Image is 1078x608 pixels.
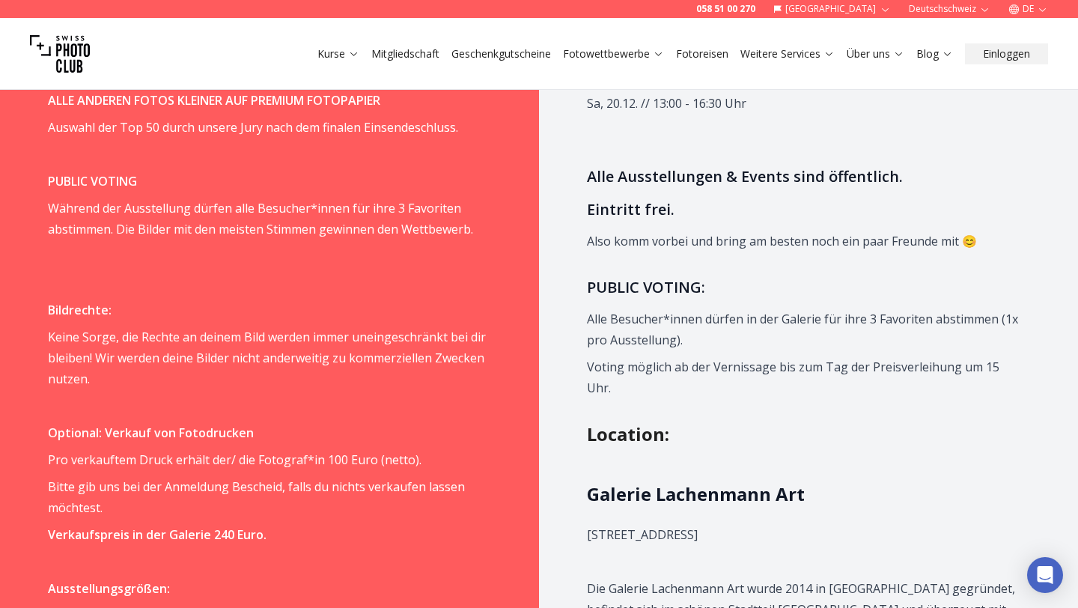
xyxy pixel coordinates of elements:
span: Pro verkauftem Druck erhält der/ die Fotograf*in 100 Euro (netto). [48,452,421,468]
span: Während der Ausstellung dürfen alle Besucher*innen für ihre 3 Favoriten abstimmen. Die Bilder mit... [48,200,473,237]
a: Geschenkgutscheine [451,46,551,61]
span: Bitte gib uns bei der Anmeldung Bescheid, falls du nichts verkaufen lassen möchtest. [48,478,465,516]
strong: Verkaufspreis in der Galerie 240 Euro. [48,526,267,543]
a: Mitgliedschaft [371,46,439,61]
strong: Optional: Verkauf von Fotodrucken [48,425,254,441]
button: Über uns [841,43,910,64]
a: Blog [916,46,953,61]
span: Alle Ausstellungen & Events sind öffentlich. [587,166,903,186]
a: Weitere Services [740,46,835,61]
a: Kurse [317,46,359,61]
button: Weitere Services [734,43,841,64]
p: Sa, 20.12. // 13:00 - 16:30 Uhr [587,93,1025,114]
button: Geschenkgutscheine [445,43,557,64]
strong: Bildrechte: [48,302,112,318]
span: Eintritt frei. [587,199,674,219]
a: Über uns [847,46,904,61]
p: [STREET_ADDRESS] [587,524,1025,545]
span: Keine Sorge, die Rechte an deinem Bild werden immer uneingeschränkt bei dir bleiben! Wir werden d... [48,329,486,387]
button: Einloggen [965,43,1048,64]
img: Swiss photo club [30,24,90,84]
h3: PUBLIC VOTING: [587,276,1025,300]
h2: Galerie Lachenmann Art [587,482,1025,506]
a: Fotoreisen [676,46,728,61]
strong: ALLE ANDEREN FOTOS KLEINER AUF PREMIUM FOTOPAPIER [48,92,380,109]
p: Voting möglich ab der Vernissage bis zum Tag der Preisverleihung um 15 Uhr. [587,356,1025,398]
div: Open Intercom Messenger [1027,557,1063,593]
span: Also komm vorbei und bring am besten noch ein paar Freunde mit 😊 [587,233,977,249]
button: Fotowettbewerbe [557,43,670,64]
a: Fotowettbewerbe [563,46,664,61]
span: Auswahl der Top 50 durch unsere Jury nach dem finalen Einsendeschluss. [48,119,458,136]
a: 058 51 00 270 [696,3,755,15]
h2: Location : [587,422,1030,446]
strong: PUBLIC VOTING [48,173,137,189]
button: Fotoreisen [670,43,734,64]
button: Kurse [311,43,365,64]
button: Mitgliedschaft [365,43,445,64]
button: Blog [910,43,959,64]
p: Alle Besucher*innen dürfen in der Galerie für ihre 3 Favoriten abstimmen (1x pro Ausstellung). [587,308,1025,350]
strong: Ausstellungsgrößen: [48,580,170,597]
